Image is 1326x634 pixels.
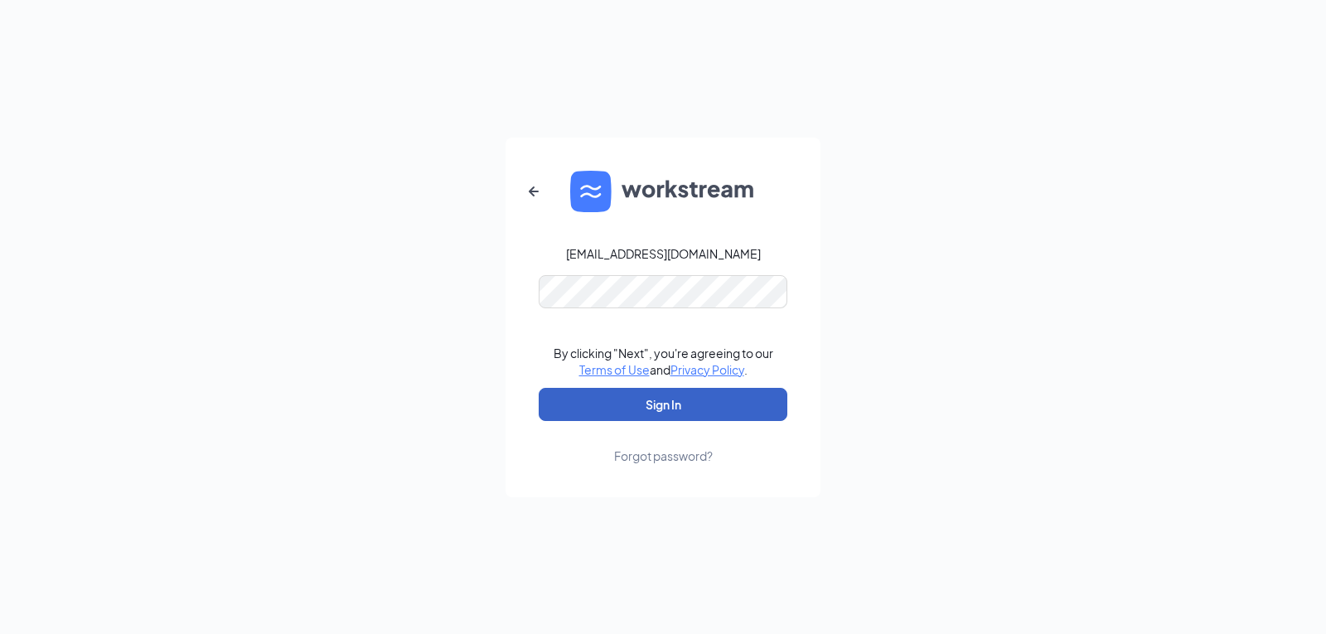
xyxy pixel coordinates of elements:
[570,171,756,212] img: WS logo and Workstream text
[670,362,744,377] a: Privacy Policy
[566,245,761,262] div: [EMAIL_ADDRESS][DOMAIN_NAME]
[554,345,773,378] div: By clicking "Next", you're agreeing to our and .
[539,388,787,421] button: Sign In
[579,362,650,377] a: Terms of Use
[514,172,554,211] button: ArrowLeftNew
[614,421,713,464] a: Forgot password?
[524,181,544,201] svg: ArrowLeftNew
[614,448,713,464] div: Forgot password?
